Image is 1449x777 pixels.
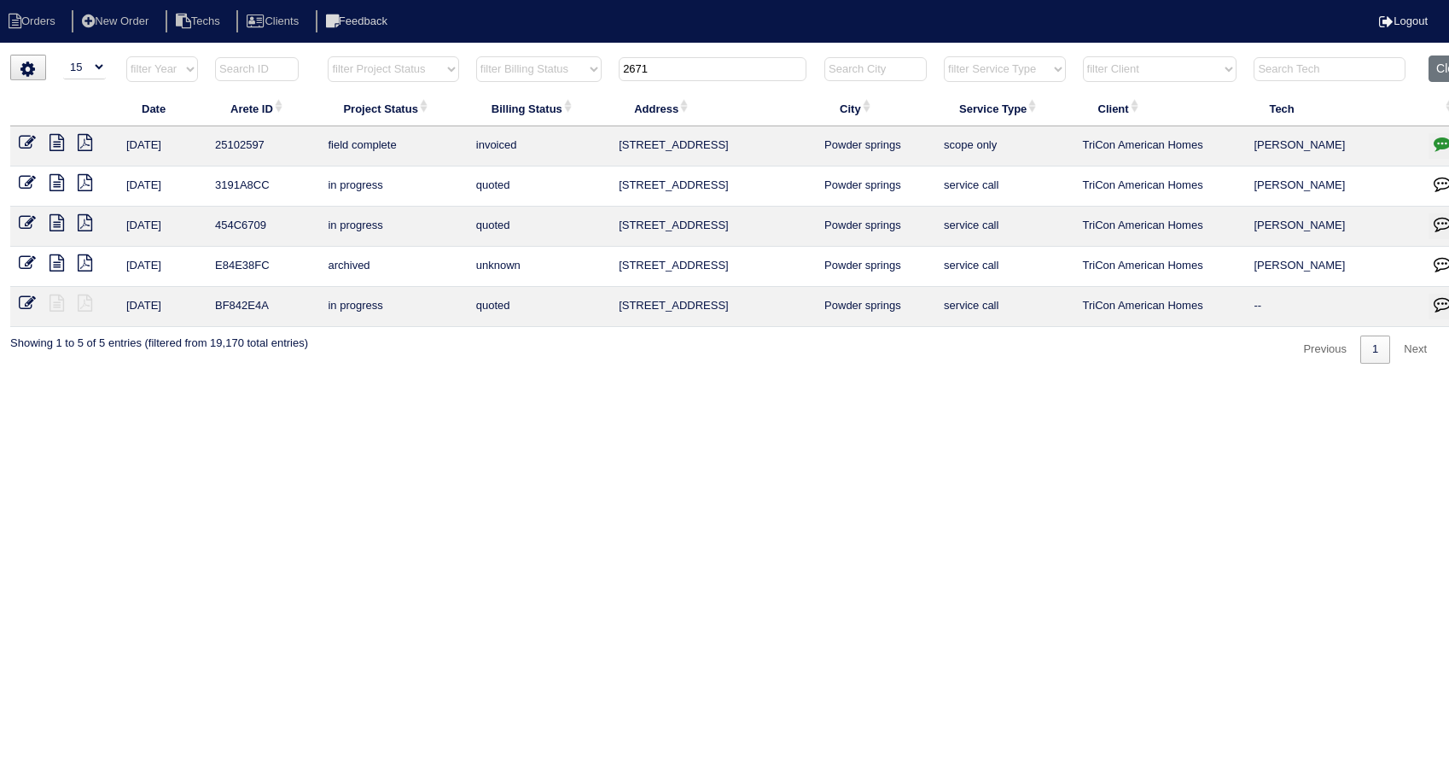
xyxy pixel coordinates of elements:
[816,126,935,166] td: Powder springs
[207,91,319,126] th: Arete ID: activate to sort column ascending
[10,327,308,351] div: Showing 1 to 5 of 5 entries (filtered from 19,170 total entries)
[935,166,1074,207] td: service call
[236,10,312,33] li: Clients
[619,57,806,81] input: Search Address
[935,247,1074,287] td: service call
[72,15,162,27] a: New Order
[207,166,319,207] td: 3191A8CC
[468,287,610,327] td: quoted
[610,166,816,207] td: [STREET_ADDRESS]
[935,126,1074,166] td: scope only
[319,166,467,207] td: in progress
[935,91,1074,126] th: Service Type: activate to sort column ascending
[1392,336,1439,364] a: Next
[319,207,467,247] td: in progress
[118,91,207,126] th: Date
[207,287,319,327] td: BF842E4A
[1245,207,1420,247] td: [PERSON_NAME]
[468,207,610,247] td: quoted
[319,247,467,287] td: archived
[1379,15,1428,27] a: Logout
[118,287,207,327] td: [DATE]
[610,126,816,166] td: [STREET_ADDRESS]
[816,207,935,247] td: Powder springs
[1254,57,1405,81] input: Search Tech
[610,91,816,126] th: Address: activate to sort column ascending
[1245,166,1420,207] td: [PERSON_NAME]
[319,126,467,166] td: field complete
[1074,166,1246,207] td: TriCon American Homes
[1074,126,1246,166] td: TriCon American Homes
[118,247,207,287] td: [DATE]
[1074,247,1246,287] td: TriCon American Homes
[72,10,162,33] li: New Order
[316,10,401,33] li: Feedback
[207,247,319,287] td: E84E38FC
[816,166,935,207] td: Powder springs
[166,15,234,27] a: Techs
[118,166,207,207] td: [DATE]
[468,126,610,166] td: invoiced
[1291,336,1359,364] a: Previous
[1245,247,1420,287] td: [PERSON_NAME]
[236,15,312,27] a: Clients
[215,57,299,81] input: Search ID
[1245,126,1420,166] td: [PERSON_NAME]
[1074,287,1246,327] td: TriCon American Homes
[935,207,1074,247] td: service call
[468,166,610,207] td: quoted
[1074,207,1246,247] td: TriCon American Homes
[319,91,467,126] th: Project Status: activate to sort column ascending
[610,247,816,287] td: [STREET_ADDRESS]
[468,91,610,126] th: Billing Status: activate to sort column ascending
[824,57,927,81] input: Search City
[1074,91,1246,126] th: Client: activate to sort column ascending
[816,247,935,287] td: Powder springs
[207,126,319,166] td: 25102597
[207,207,319,247] td: 454C6709
[1245,91,1420,126] th: Tech
[468,247,610,287] td: unknown
[1245,287,1420,327] td: --
[610,287,816,327] td: [STREET_ADDRESS]
[816,287,935,327] td: Powder springs
[118,126,207,166] td: [DATE]
[816,91,935,126] th: City: activate to sort column ascending
[935,287,1074,327] td: service call
[1360,336,1390,364] a: 1
[166,10,234,33] li: Techs
[610,207,816,247] td: [STREET_ADDRESS]
[319,287,467,327] td: in progress
[118,207,207,247] td: [DATE]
